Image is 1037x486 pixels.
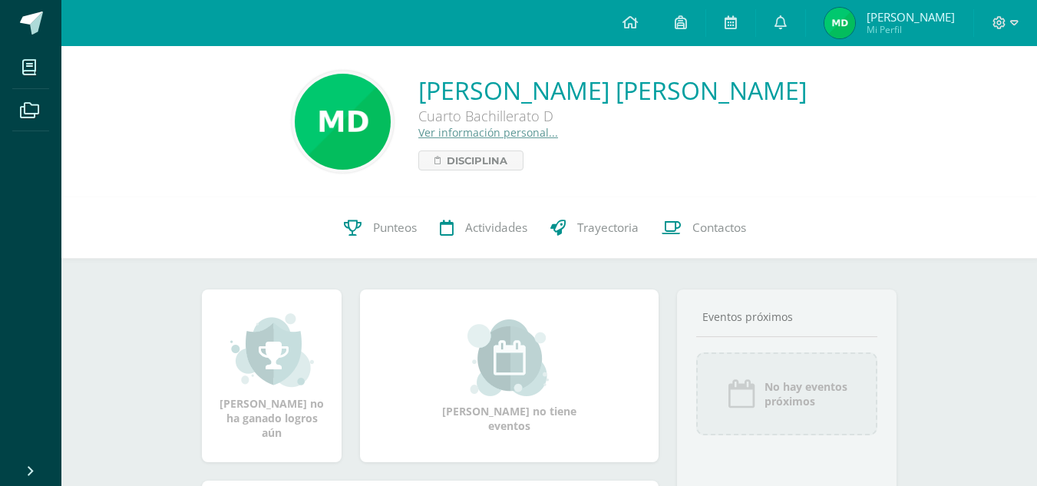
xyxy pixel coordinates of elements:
[692,220,746,236] span: Contactos
[418,74,807,107] a: [PERSON_NAME] [PERSON_NAME]
[428,197,539,259] a: Actividades
[824,8,855,38] img: 83810b6c93cc2dda4ddc75f0e8ed6400.png
[418,107,807,125] div: Cuarto Bachillerato D
[867,23,955,36] span: Mi Perfil
[373,220,417,236] span: Punteos
[332,197,428,259] a: Punteos
[696,309,877,324] div: Eventos próximos
[726,379,757,409] img: event_icon.png
[577,220,639,236] span: Trayectoria
[433,319,586,433] div: [PERSON_NAME] no tiene eventos
[447,151,507,170] span: Disciplina
[418,150,523,170] a: Disciplina
[230,312,314,388] img: achievement_small.png
[465,220,527,236] span: Actividades
[867,9,955,25] span: [PERSON_NAME]
[418,125,558,140] a: Ver información personal...
[295,74,391,170] img: 0c29360b6d9bc2ddd1dbbd6986e825d5.png
[765,379,847,408] span: No hay eventos próximos
[467,319,551,396] img: event_small.png
[539,197,650,259] a: Trayectoria
[650,197,758,259] a: Contactos
[217,312,326,440] div: [PERSON_NAME] no ha ganado logros aún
